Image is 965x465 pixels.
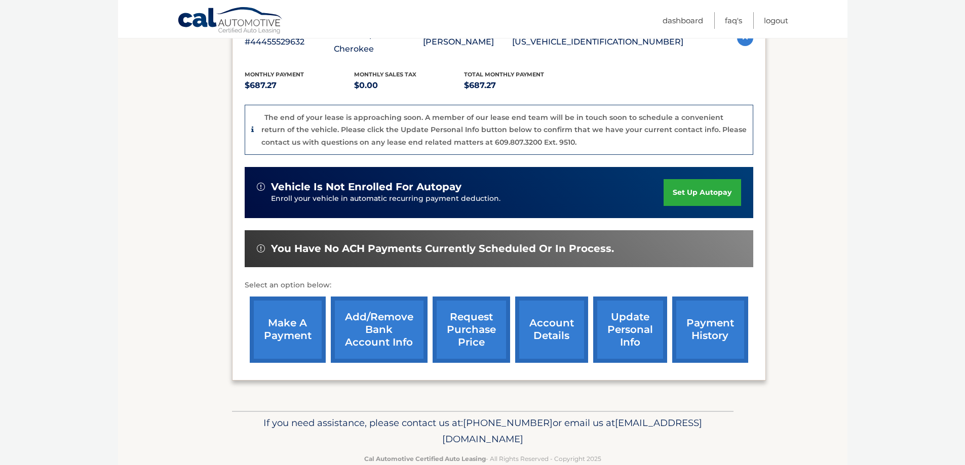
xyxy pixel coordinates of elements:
[177,7,284,36] a: Cal Automotive
[334,28,423,56] p: 2022 Jeep Grand Cherokee
[515,297,588,363] a: account details
[257,244,265,252] img: alert-white.svg
[245,35,334,49] p: #44455529632
[464,78,574,93] p: $687.27
[271,193,664,204] p: Enroll your vehicle in automatic recurring payment deduction.
[423,35,512,49] p: [PERSON_NAME]
[663,12,703,29] a: Dashboard
[239,453,727,464] p: - All Rights Reserved - Copyright 2025
[593,297,667,363] a: update personal info
[354,78,464,93] p: $0.00
[239,415,727,447] p: If you need assistance, please contact us at: or email us at
[364,455,486,462] strong: Cal Automotive Certified Auto Leasing
[271,181,461,193] span: vehicle is not enrolled for autopay
[331,297,428,363] a: Add/Remove bank account info
[672,297,748,363] a: payment history
[512,35,683,49] p: [US_VEHICLE_IDENTIFICATION_NUMBER]
[764,12,788,29] a: Logout
[245,71,304,78] span: Monthly Payment
[664,179,741,206] a: set up autopay
[463,417,553,429] span: [PHONE_NUMBER]
[250,297,326,363] a: make a payment
[261,113,747,147] p: The end of your lease is approaching soon. A member of our lease end team will be in touch soon t...
[271,242,614,255] span: You have no ACH payments currently scheduled or in process.
[354,71,416,78] span: Monthly sales Tax
[245,279,753,291] p: Select an option below:
[464,71,544,78] span: Total Monthly Payment
[245,78,355,93] p: $687.27
[433,297,510,363] a: request purchase price
[725,12,742,29] a: FAQ's
[257,183,265,191] img: alert-white.svg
